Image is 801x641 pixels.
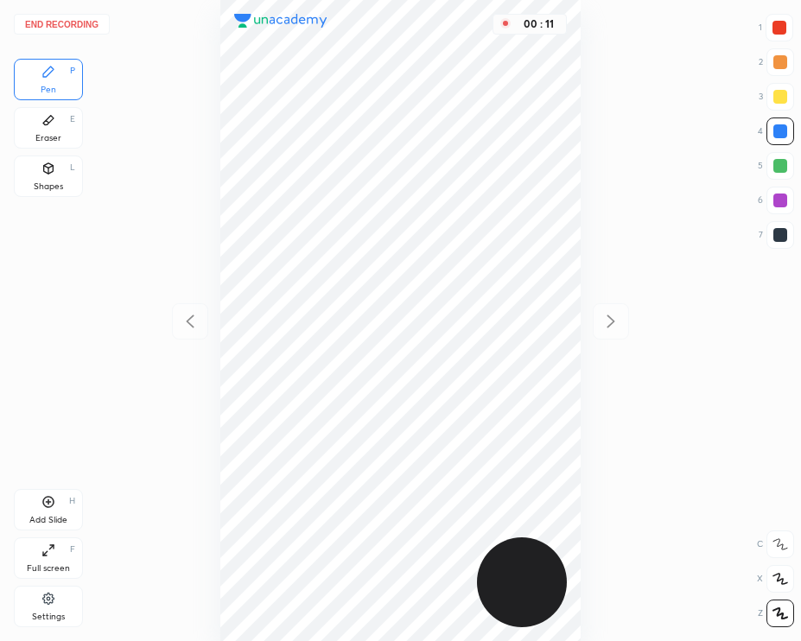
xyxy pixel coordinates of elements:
[35,134,61,143] div: Eraser
[758,187,794,214] div: 6
[758,152,794,180] div: 5
[32,612,65,621] div: Settings
[70,67,75,75] div: P
[69,497,75,505] div: H
[41,86,56,94] div: Pen
[29,516,67,524] div: Add Slide
[757,565,794,593] div: X
[758,117,794,145] div: 4
[518,18,559,30] div: 00 : 11
[759,48,794,76] div: 2
[14,14,110,35] button: End recording
[70,163,75,172] div: L
[234,14,327,28] img: logo.38c385cc.svg
[759,221,794,249] div: 7
[70,545,75,554] div: F
[34,182,63,191] div: Shapes
[758,600,794,627] div: Z
[759,14,793,41] div: 1
[70,115,75,124] div: E
[759,83,794,111] div: 3
[757,530,794,558] div: C
[27,564,70,573] div: Full screen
